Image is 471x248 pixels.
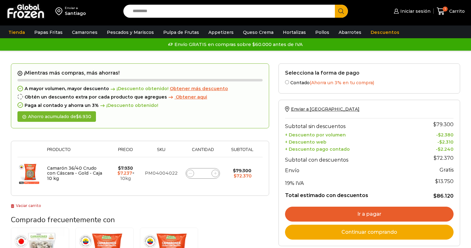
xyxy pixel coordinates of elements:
[285,80,289,84] input: Contado(Ahorra un 3% en tu compra)
[285,207,454,222] a: Ir a pagar
[433,122,454,127] bdi: 79.300
[312,26,332,38] a: Pollos
[280,26,309,38] a: Hortalizas
[109,86,169,91] span: ¡Descuento obtenido!
[17,70,263,76] h2: ¡Mientras más compras, más ahorras!
[160,26,202,38] a: Pulpa de Frutas
[65,10,86,16] div: Santiago
[285,175,416,188] th: 19% IVA
[285,138,416,145] th: + Descuento web
[31,26,66,38] a: Papas Fritas
[170,86,228,91] a: Obtener más descuento
[69,26,101,38] a: Camarones
[440,167,454,173] strong: Gratis
[433,193,437,199] span: $
[285,106,359,112] a: Enviar a [GEOGRAPHIC_DATA]
[368,26,402,38] a: Descuentos
[198,169,207,178] input: Product quantity
[438,146,440,152] span: $
[433,193,454,199] bdi: 86.120
[438,132,454,138] bdi: 2.380
[117,170,132,176] bdi: 7.237
[109,147,142,157] th: Precio
[438,146,454,152] bdi: 2.240
[285,131,416,138] th: + Descuento por volumen
[234,173,252,179] bdi: 72.370
[142,157,181,190] td: PM04004022
[285,188,416,200] th: Total estimado con descuentos
[76,114,79,119] span: $
[291,106,359,112] span: Enviar a [GEOGRAPHIC_DATA]
[399,8,431,14] span: Iniciar sesión
[233,168,251,173] bdi: 79.300
[335,5,348,18] button: Search button
[439,139,442,145] span: $
[44,147,109,157] th: Producto
[434,155,437,161] span: $
[443,7,448,11] span: 1
[5,26,28,38] a: Tienda
[11,215,115,225] span: Comprado frecuentemente con
[285,145,416,152] th: + Descuento pago contado
[17,86,263,91] div: A mayor volumen, mayor descuento
[47,165,102,181] a: Camarón 36/40 Crudo con Cáscara - Gold - Caja 10 kg
[438,132,441,138] span: $
[167,94,207,100] a: Obtener aqui
[118,165,133,171] bdi: 7.930
[17,111,96,122] div: Ahorro acumulado de
[109,157,142,190] td: × 10kg
[433,122,436,127] span: $
[285,79,454,85] label: Contado
[416,145,454,152] td: -
[416,138,454,145] td: -
[225,147,259,157] th: Subtotal
[435,178,438,184] span: $
[285,70,454,76] h2: Selecciona la forma de pago
[285,118,416,131] th: Subtotal sin descuentos
[335,26,364,38] a: Abarrotes
[76,114,91,119] bdi: 6.930
[104,26,157,38] a: Pescados y Mariscos
[205,26,237,38] a: Appetizers
[434,155,454,161] bdi: 72.370
[437,4,465,19] a: 1 Carrito
[142,147,181,157] th: Sku
[181,147,225,157] th: Cantidad
[439,139,454,145] bdi: 2.310
[392,5,430,17] a: Iniciar sesión
[285,152,416,164] th: Subtotal con descuentos
[285,225,454,240] a: Continuar comprando
[11,203,41,208] a: Vaciar carrito
[65,6,86,10] div: Enviar a
[448,8,465,14] span: Carrito
[55,6,65,16] img: address-field-icon.svg
[176,94,207,100] span: Obtener aqui
[310,80,374,85] span: (Ahorra un 3% en tu compra)
[99,103,158,108] span: ¡Descuento obtenido!
[17,94,263,100] div: Obtén un descuento extra por cada producto que agregues
[17,103,263,108] div: Paga al contado y ahorra un 3%
[233,168,236,173] span: $
[435,178,454,184] span: 13.750
[117,170,120,176] span: $
[234,173,236,179] span: $
[240,26,277,38] a: Queso Crema
[118,165,121,171] span: $
[416,131,454,138] td: -
[285,164,416,175] th: Envío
